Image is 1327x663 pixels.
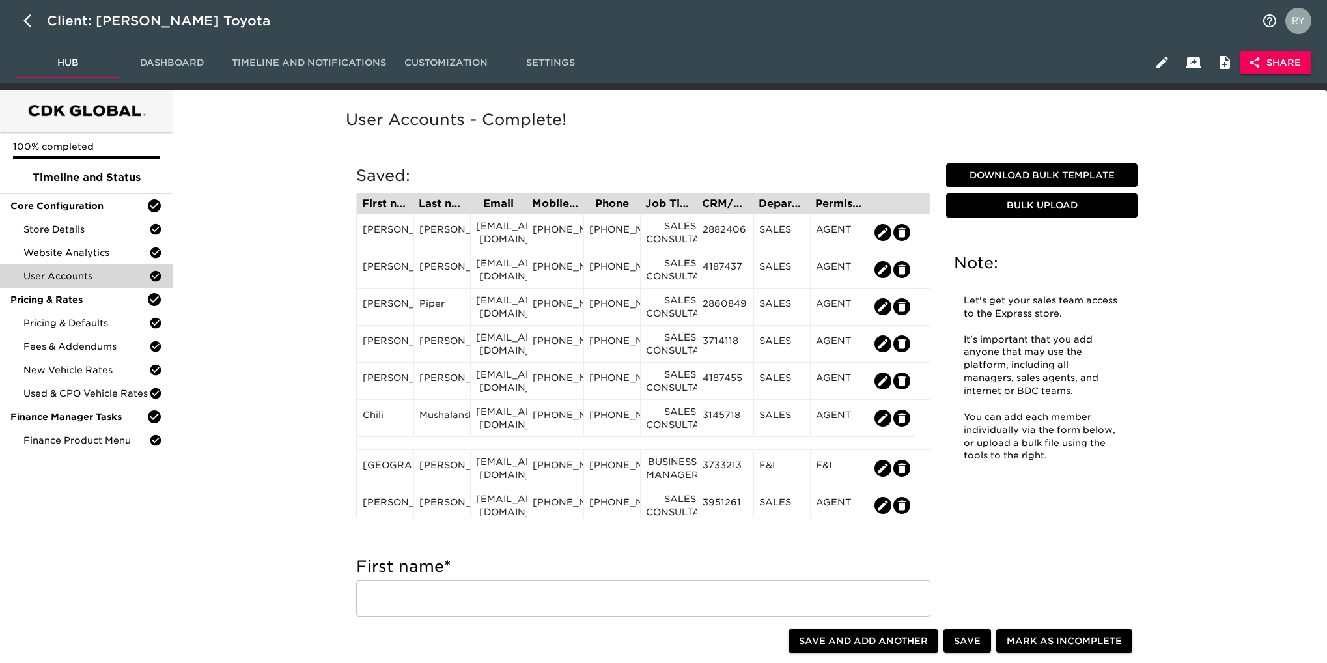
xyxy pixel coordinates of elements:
span: Finance Product Menu [23,434,149,447]
div: [PHONE_NUMBER] [533,223,578,242]
div: [PHONE_NUMBER] [589,297,635,317]
span: Pricing & Rates [10,293,147,306]
div: Email [475,199,522,209]
div: [PERSON_NAME] [363,371,408,391]
span: Timeline and Notifications [232,55,386,71]
span: Timeline and Status [10,170,162,186]
div: SALES [759,223,805,242]
span: Pricing & Defaults [23,317,149,330]
div: [EMAIL_ADDRESS][DOMAIN_NAME] [476,455,522,481]
div: 3951261 [703,496,748,515]
div: SALES [759,260,805,279]
p: 100% completed [13,140,160,153]
button: Mark as Incomplete [996,629,1132,653]
button: edit [893,410,910,427]
div: Piper [419,297,465,317]
button: edit [874,335,891,352]
span: Share [1251,55,1301,71]
div: [PHONE_NUMBER] [533,458,578,478]
div: Chili [363,408,408,428]
div: [PERSON_NAME] [363,334,408,354]
div: [PHONE_NUMBER] [533,297,578,317]
h5: First name [356,556,930,577]
div: [PERSON_NAME] [363,260,408,279]
div: [PHONE_NUMBER] [589,223,635,242]
span: Bulk Upload [951,197,1132,214]
h5: User Accounts - Complete! [346,109,1148,130]
div: [EMAIL_ADDRESS][DOMAIN_NAME] [476,405,522,431]
div: [PHONE_NUMBER] [589,496,635,515]
div: AGENT [816,297,861,317]
button: Share [1240,51,1311,75]
button: Bulk Upload [946,193,1138,218]
div: Last name [419,199,465,209]
div: 4187437 [703,260,748,279]
div: AGENT [816,260,861,279]
div: [PERSON_NAME] [363,496,408,515]
span: Mark as Incomplete [1007,633,1122,649]
div: SALES CONSULTANT [646,331,691,357]
div: [PHONE_NUMBER] [533,408,578,428]
span: Hub [23,55,112,71]
div: First name [362,199,408,209]
span: Save and Add Another [799,633,928,649]
div: 3714118 [703,334,748,354]
button: edit [874,460,891,477]
div: SALES [759,408,805,428]
div: SALES [759,297,805,317]
div: [PERSON_NAME] [363,297,408,317]
div: SALES CONSULTANT [646,492,691,518]
span: Download Bulk Template [951,167,1132,184]
div: [PERSON_NAME] [419,496,465,515]
div: [EMAIL_ADDRESS][DOMAIN_NAME] [476,492,522,518]
button: edit [874,298,891,315]
h5: Note: [954,253,1130,274]
p: Let's get your sales team access to the Express store. [964,294,1120,320]
div: F&I [759,458,805,478]
div: 3733213 [703,458,748,478]
div: [PERSON_NAME] [419,458,465,478]
button: Internal Notes and Comments [1209,47,1240,78]
div: Job Title [645,199,691,209]
div: Department [759,199,805,209]
div: [PERSON_NAME] [419,334,465,354]
div: 4187455 [703,371,748,391]
span: Customization [402,55,490,71]
div: Mobile Phone [532,199,578,209]
div: F&I [816,458,861,478]
div: SALES [759,496,805,515]
div: SALES [759,334,805,354]
img: Profile [1285,8,1311,34]
div: [EMAIL_ADDRESS][DOMAIN_NAME] [476,257,522,283]
span: Finance Manager Tasks [10,410,147,423]
div: SALES CONSULTANT [646,257,691,283]
button: Save and Add Another [789,629,938,653]
span: Used & CPO Vehicle Rates [23,387,149,400]
div: [PERSON_NAME] [363,223,408,242]
button: edit [893,335,910,352]
div: [PERSON_NAME] [419,260,465,279]
div: SALES CONSULTANT [646,368,691,394]
div: [EMAIL_ADDRESS][DOMAIN_NAME] [476,294,522,320]
div: 3145718 [703,408,748,428]
div: Mushalanski [419,408,465,428]
div: 2860849 [703,297,748,317]
div: SALES CONSULTANT [646,294,691,320]
button: Download Bulk Template [946,163,1138,188]
span: Fees & Addendums [23,340,149,353]
div: [GEOGRAPHIC_DATA] [363,458,408,478]
button: edit [874,410,891,427]
div: BUSINESS MANAGER [646,455,691,481]
div: AGENT [816,223,861,242]
div: SALES [759,371,805,391]
div: [PHONE_NUMBER] [533,334,578,354]
button: edit [893,298,910,315]
div: [PHONE_NUMBER] [589,260,635,279]
button: edit [874,261,891,278]
button: Save [943,629,991,653]
p: You can add each member individually via the form below, or upload a bulk file using the tools to... [964,411,1120,463]
div: SALES CONSULTANT [646,405,691,431]
div: [PHONE_NUMBER] [533,496,578,515]
button: Client View [1178,47,1209,78]
div: [PHONE_NUMBER] [589,458,635,478]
